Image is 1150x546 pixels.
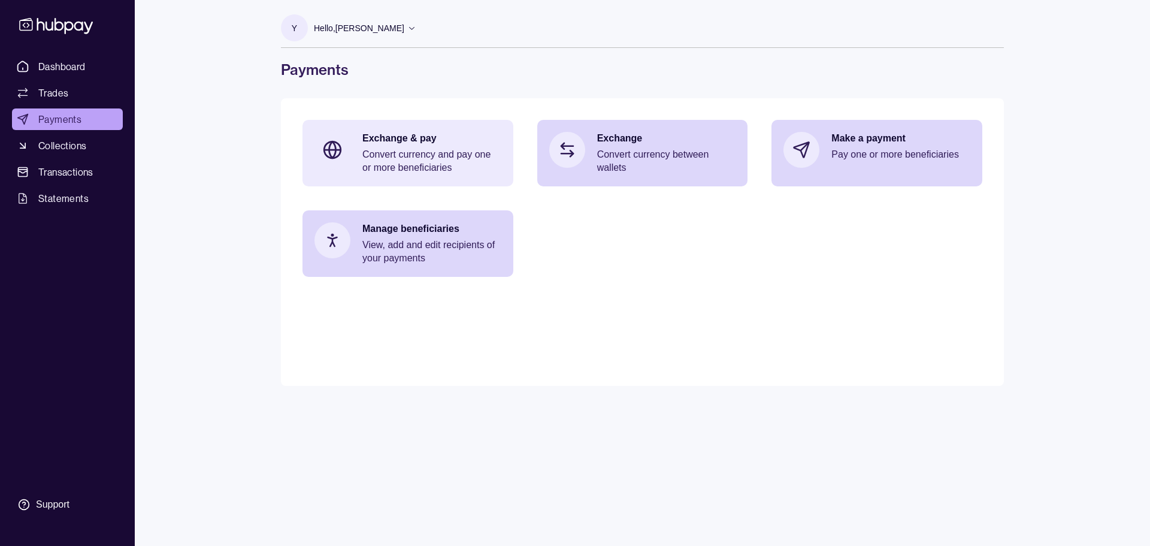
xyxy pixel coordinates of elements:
a: ExchangeConvert currency between wallets [537,120,748,186]
span: Collections [38,138,86,153]
div: Support [36,498,69,511]
span: Transactions [38,165,93,179]
a: Statements [12,188,123,209]
a: Manage beneficiariesView, add and edit recipients of your payments [302,210,513,277]
p: Convert currency and pay one or more beneficiaries [362,148,501,174]
p: Hello, [PERSON_NAME] [314,22,404,35]
a: Exchange & payConvert currency and pay one or more beneficiaries [302,120,513,186]
p: View, add and edit recipients of your payments [362,239,501,265]
span: Trades [38,86,68,100]
p: Convert currency between wallets [597,148,736,174]
a: Make a paymentPay one or more beneficiaries [771,120,982,180]
a: Trades [12,82,123,104]
p: Pay one or more beneficiaries [831,148,970,161]
a: Transactions [12,161,123,183]
h1: Payments [281,60,1004,79]
a: Payments [12,108,123,130]
p: Manage beneficiaries [362,222,501,236]
p: Exchange & pay [362,132,501,145]
a: Support [12,492,123,517]
p: Make a payment [831,132,970,145]
a: Dashboard [12,56,123,77]
span: Statements [38,191,89,206]
span: Dashboard [38,59,86,74]
a: Collections [12,135,123,156]
span: Payments [38,112,81,126]
p: Y [292,22,297,35]
p: Exchange [597,132,736,145]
